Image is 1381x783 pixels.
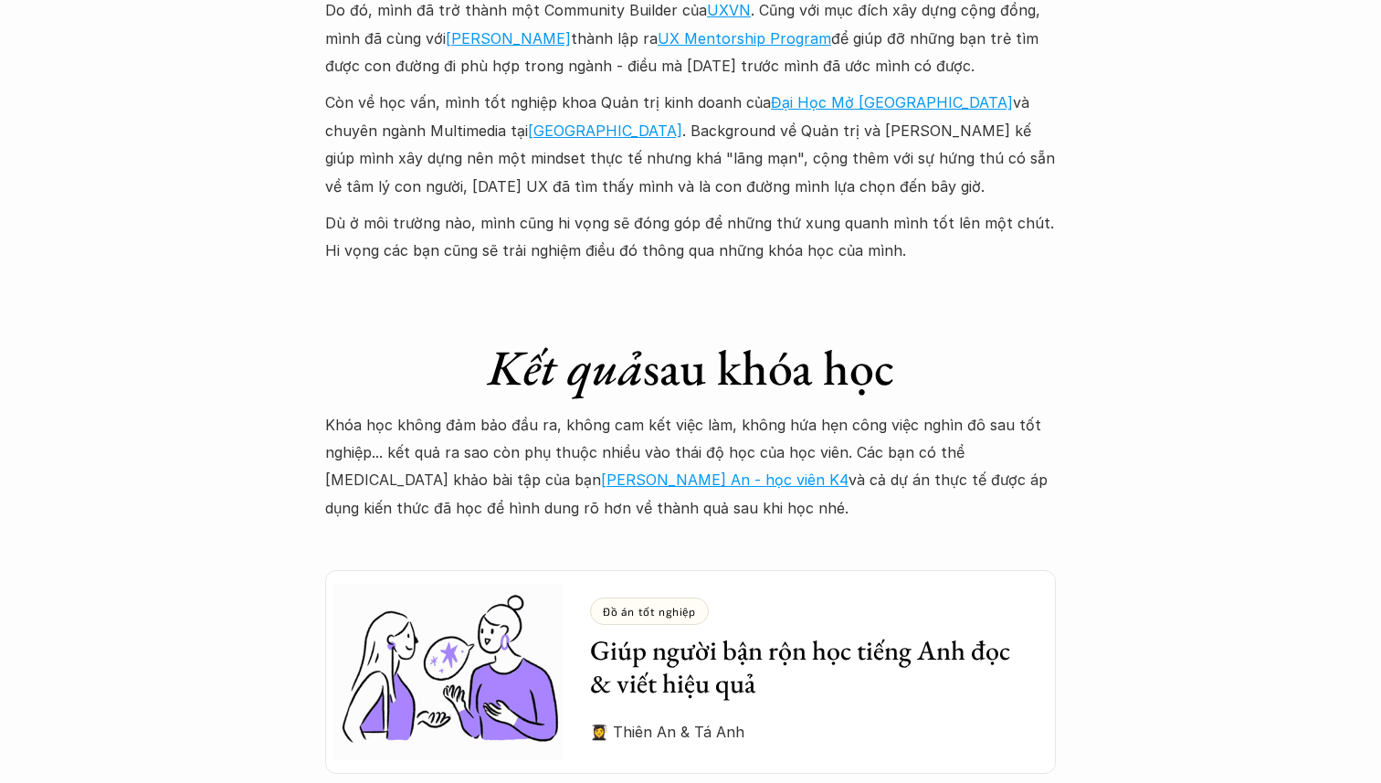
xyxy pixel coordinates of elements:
p: Còn về học vấn, mình tốt nghiệp khoa Quản trị kinh doanh của và chuyên ngành Multimedia tại . Bac... [325,89,1056,200]
p: Dù ở môi trường nào, mình cũng hi vọng sẽ đóng góp để những thứ xung quanh mình tốt lên một chút.... [325,209,1056,265]
a: UX Mentorship Program [658,29,831,48]
h1: sau khóa học [325,338,1056,397]
h3: Giúp người bận rộn học tiếng Anh đọc & viết hiệu quả [590,634,1028,700]
a: UXVN [707,1,751,19]
a: [PERSON_NAME] An - học viên K4 [601,471,849,489]
a: Đồ án tốt nghiệpGiúp người bận rộn học tiếng Anh đọc & viết hiệu quả👩‍🎓 Thiên An & Tá Anh [325,570,1056,773]
p: Khóa học không đảm bảo đầu ra, không cam kết việc làm, không hứa hẹn công việc nghìn đô sau tốt n... [325,411,1056,523]
a: Đại Học Mở [GEOGRAPHIC_DATA] [771,93,1013,111]
p: 👩‍🎓 Thiên An & Tá Anh [590,718,1028,746]
a: [GEOGRAPHIC_DATA] [528,122,682,140]
p: Đồ án tốt nghiệp [603,605,696,618]
em: Kết quả [488,335,643,399]
a: [PERSON_NAME] [446,29,571,48]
